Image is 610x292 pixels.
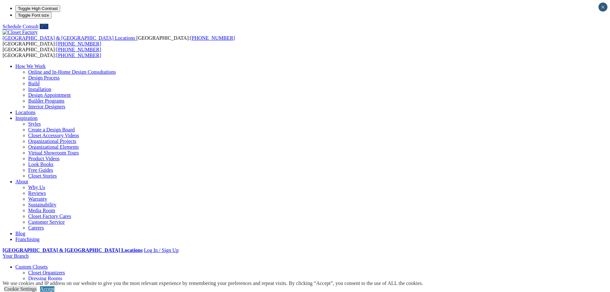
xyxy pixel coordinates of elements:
img: Closet Factory [3,29,38,35]
a: Styles [28,121,41,127]
a: Customer Service [28,219,65,225]
a: Dressing Rooms [28,276,62,281]
a: About [15,179,28,184]
a: [GEOGRAPHIC_DATA] & [GEOGRAPHIC_DATA] Locations [3,35,136,41]
a: Cookie Settings [4,286,37,292]
span: [GEOGRAPHIC_DATA]: [GEOGRAPHIC_DATA]: [3,47,101,58]
a: Interior Designers [28,104,65,109]
span: [GEOGRAPHIC_DATA] & [GEOGRAPHIC_DATA] Locations [3,35,135,41]
a: Virtual Showroom Tours [28,150,79,155]
a: Log In / Sign Up [144,247,178,253]
a: How We Work [15,63,46,69]
a: Free Guides [28,167,53,173]
a: Organizational Elements [28,144,79,150]
a: Blog [15,231,25,236]
button: Toggle High Contrast [15,5,60,12]
a: Design Appointment [28,92,71,98]
a: Sustainability [28,202,56,207]
a: Why Us [28,185,45,190]
a: [PHONE_NUMBER] [56,41,101,46]
a: Create a Design Board [28,127,75,132]
button: Toggle Font size [15,12,52,19]
button: Close [598,3,607,12]
span: [GEOGRAPHIC_DATA]: [GEOGRAPHIC_DATA]: [3,35,235,46]
a: Franchising [15,237,40,242]
a: [PHONE_NUMBER] [190,35,235,41]
a: Locations [15,110,36,115]
a: Closet Accessory Videos [28,133,79,138]
span: Toggle Font size [18,13,49,18]
a: Closet Stories [28,173,57,179]
a: [GEOGRAPHIC_DATA] & [GEOGRAPHIC_DATA] Locations [3,247,142,253]
a: Product Videos [28,156,60,161]
a: Closet Factory Cares [28,213,71,219]
a: Design Process [28,75,60,80]
a: Builder Programs [28,98,64,104]
a: Installation [28,87,51,92]
span: Toggle High Contrast [18,6,58,11]
a: Reviews [28,190,46,196]
a: Look Books [28,162,53,167]
a: Inspiration [15,115,37,121]
a: [PHONE_NUMBER] [56,53,101,58]
div: We use cookies and IP address on our website to give you the most relevant experience by remember... [3,280,423,286]
a: Careers [28,225,44,230]
a: Call [40,24,48,29]
a: Custom Closets [15,264,48,270]
a: Online and In-Home Design Consultations [28,69,116,75]
a: Your Branch [3,253,28,259]
a: [PHONE_NUMBER] [56,47,101,52]
a: Media Room [28,208,55,213]
a: Warranty [28,196,47,202]
a: Accept [40,286,54,292]
a: Schedule Consult [3,24,38,29]
a: Build [28,81,40,86]
a: Closet Organizers [28,270,65,275]
a: Organizational Projects [28,138,76,144]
